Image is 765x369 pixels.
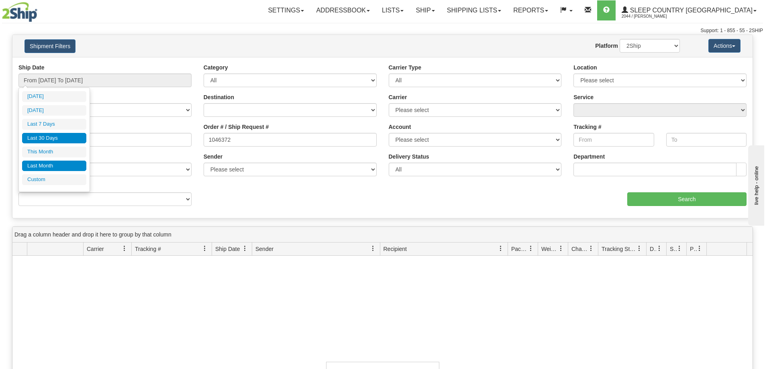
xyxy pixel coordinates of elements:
[22,91,86,102] li: [DATE]
[118,242,131,255] a: Carrier filter column settings
[389,123,411,131] label: Account
[511,245,528,253] span: Packages
[22,119,86,130] li: Last 7 Days
[494,242,508,255] a: Recipient filter column settings
[670,245,677,253] span: Shipment Issues
[650,245,657,253] span: Delivery Status
[673,242,686,255] a: Shipment Issues filter column settings
[573,123,601,131] label: Tracking #
[204,93,234,101] label: Destination
[410,0,441,20] a: Ship
[708,39,741,53] button: Actions
[571,245,588,253] span: Charge
[573,63,597,71] label: Location
[238,242,252,255] a: Ship Date filter column settings
[22,105,86,116] li: [DATE]
[747,143,764,225] iframe: chat widget
[507,0,554,20] a: Reports
[2,2,37,22] img: logo2044.jpg
[627,192,747,206] input: Search
[541,245,558,253] span: Weight
[262,0,310,20] a: Settings
[622,12,682,20] span: 2044 / [PERSON_NAME]
[573,133,654,147] input: From
[632,242,646,255] a: Tracking Status filter column settings
[22,161,86,171] li: Last Month
[2,27,763,34] div: Support: 1 - 855 - 55 - 2SHIP
[584,242,598,255] a: Charge filter column settings
[310,0,376,20] a: Addressbook
[389,153,429,161] label: Delivery Status
[441,0,507,20] a: Shipping lists
[215,245,240,253] span: Ship Date
[18,63,45,71] label: Ship Date
[389,63,421,71] label: Carrier Type
[22,133,86,144] li: Last 30 Days
[554,242,568,255] a: Weight filter column settings
[389,93,407,101] label: Carrier
[22,174,86,185] li: Custom
[524,242,538,255] a: Packages filter column settings
[135,245,161,253] span: Tracking #
[602,245,636,253] span: Tracking Status
[376,0,410,20] a: Lists
[204,123,269,131] label: Order # / Ship Request #
[595,42,618,50] label: Platform
[24,39,75,53] button: Shipment Filters
[693,242,706,255] a: Pickup Status filter column settings
[198,242,212,255] a: Tracking # filter column settings
[12,227,753,243] div: grid grouping header
[690,245,697,253] span: Pickup Status
[573,93,594,101] label: Service
[384,245,407,253] span: Recipient
[628,7,753,14] span: Sleep Country [GEOGRAPHIC_DATA]
[204,63,228,71] label: Category
[22,147,86,157] li: This Month
[6,7,74,13] div: live help - online
[653,242,666,255] a: Delivery Status filter column settings
[573,153,605,161] label: Department
[204,153,222,161] label: Sender
[666,133,747,147] input: To
[616,0,763,20] a: Sleep Country [GEOGRAPHIC_DATA] 2044 / [PERSON_NAME]
[366,242,380,255] a: Sender filter column settings
[87,245,104,253] span: Carrier
[255,245,273,253] span: Sender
